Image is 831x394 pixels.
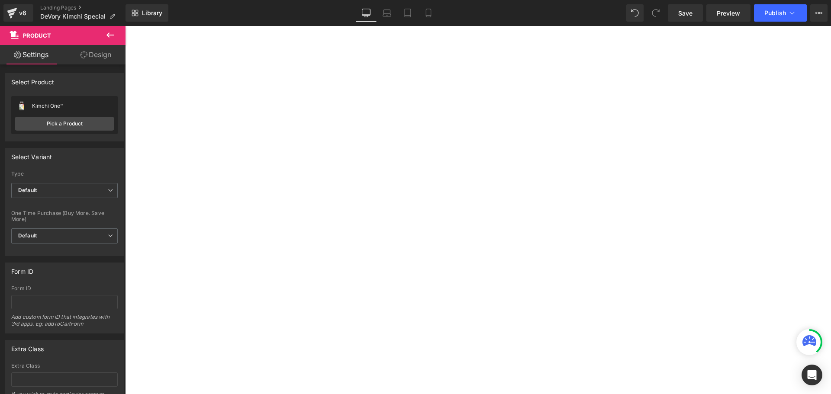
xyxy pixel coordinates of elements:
span: DeVory Kimchi Special [40,13,106,20]
a: Preview [706,4,750,22]
a: Landing Pages [40,4,126,11]
div: Kimchi One™ [32,103,114,109]
span: Preview [717,9,740,18]
b: Default [18,187,37,193]
span: Product [23,32,51,39]
a: Pick a Product [15,117,114,131]
button: Publish [754,4,807,22]
div: Extra Class [11,340,44,352]
label: Type [11,171,118,179]
div: Select Variant [11,148,52,160]
a: Design [64,45,127,64]
div: Form ID [11,263,33,275]
a: v6 [3,4,33,22]
a: Desktop [356,4,377,22]
div: Select Product [11,74,55,86]
button: Redo [647,4,664,22]
div: Form ID [11,285,118,291]
button: More [810,4,828,22]
div: Open Intercom Messenger [802,365,822,385]
label: One Time Purchase (Buy More. Save More) [11,210,118,225]
button: Undo [626,4,644,22]
a: Tablet [397,4,418,22]
div: Extra Class [11,363,118,369]
div: v6 [17,7,28,19]
a: Mobile [418,4,439,22]
span: Save [678,9,692,18]
a: New Library [126,4,168,22]
a: Laptop [377,4,397,22]
img: pImage [15,99,29,113]
div: Add custom form ID that integrates with 3rd apps. Eg: addToCartForm [11,314,118,333]
span: Publish [764,10,786,16]
span: Library [142,9,162,17]
b: Default [18,232,37,239]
